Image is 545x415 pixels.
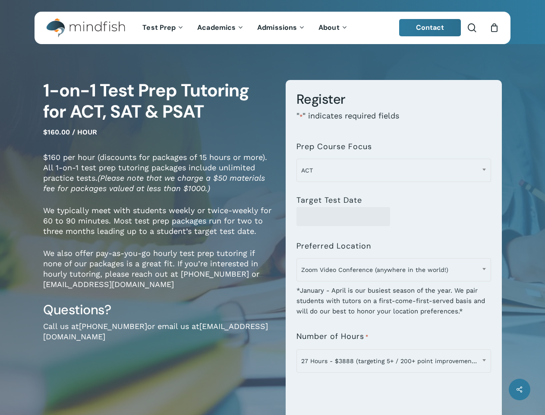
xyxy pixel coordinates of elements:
p: Call us at or email us at [43,321,273,354]
p: We also offer pay-as-you-go hourly test prep tutoring if none of our packages is a great fit. If ... [43,248,273,301]
h1: 1-on-1 Test Prep Tutoring for ACT, SAT & PSAT [43,80,273,123]
a: Test Prep [136,24,191,32]
a: [PHONE_NUMBER] [79,322,147,331]
a: Contact [399,19,461,36]
label: Number of Hours [296,332,369,342]
span: $160.00 / hour [43,128,97,136]
nav: Main Menu [136,12,354,44]
a: About [312,24,355,32]
span: Admissions [257,23,297,32]
span: Academics [197,23,236,32]
h3: Questions? [43,301,273,318]
header: Main Menu [35,12,510,44]
a: Cart [489,23,499,32]
p: " " indicates required fields [296,111,491,134]
span: ACT [297,161,491,179]
div: *January - April is our busiest season of the year. We pair students with tutors on a first-come-... [296,280,491,316]
label: Preferred Location [296,242,371,250]
iframe: reCAPTCHA [296,378,428,412]
label: Target Test Date [296,196,362,204]
span: ACT [296,159,491,182]
a: Academics [191,24,251,32]
span: 27 Hours - $3888 (targeting 5+ / 200+ point improvement on ACT / SAT; reg. $4320) [297,352,491,370]
span: Zoom Video Conference (anywhere in the world!) [297,261,491,279]
span: Contact [416,23,444,32]
h3: Register [296,91,491,108]
p: We typically meet with students weekly or twice-weekly for 60 to 90 minutes. Most test prep packa... [43,205,273,248]
em: (Please note that we charge a $50 materials fee for packages valued at less than $1000.) [43,173,265,193]
span: Test Prep [142,23,176,32]
span: About [318,23,340,32]
span: 27 Hours - $3888 (targeting 5+ / 200+ point improvement on ACT / SAT; reg. $4320) [296,349,491,373]
iframe: Chatbot [488,358,533,403]
label: Prep Course Focus [296,142,372,151]
p: $160 per hour (discounts for packages of 15 hours or more). All 1-on-1 test prep tutoring package... [43,152,273,205]
a: Admissions [251,24,312,32]
span: Zoom Video Conference (anywhere in the world!) [296,258,491,281]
